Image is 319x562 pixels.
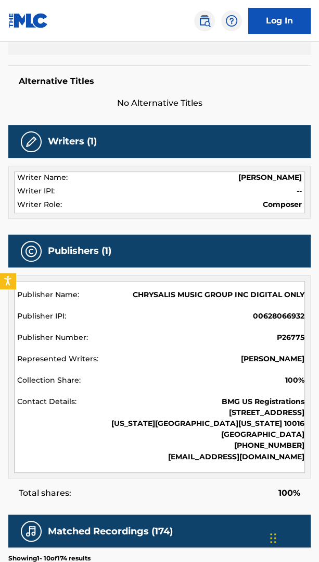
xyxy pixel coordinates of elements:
img: search [198,15,211,27]
h5: Matched Recordings (174) [48,525,173,537]
div: Help [221,10,242,31]
span: 100% [285,375,304,386]
div: Total shares: [19,486,300,499]
img: MLC Logo [8,13,48,28]
span: [PERSON_NAME] [238,172,302,183]
div: Drag [270,522,276,554]
a: Public Search [194,10,215,31]
iframe: Chat Widget [267,512,319,562]
h5: Writers (1) [48,136,97,148]
p: [GEOGRAPHIC_DATA] [111,429,304,440]
p: [EMAIL_ADDRESS][DOMAIN_NAME] [111,451,304,462]
p: BMG US Registrations [111,396,304,407]
span: Composer [263,199,302,210]
img: Publishers [25,245,37,258]
p: [US_STATE][GEOGRAPHIC_DATA][US_STATE] 10016 [111,418,304,429]
span: -- [297,186,302,197]
img: Writers [25,136,37,148]
span: [PERSON_NAME] [241,354,304,363]
h5: Alternative Titles [19,76,300,87]
span: CHRYSALIS MUSIC GROUP INC DIGITAL ONLY [133,289,304,300]
a: Log In [248,8,311,34]
img: Matched Recordings [25,525,37,537]
p: [STREET_ADDRESS] [111,407,304,418]
span: P26775 [277,332,304,343]
img: help [225,15,238,27]
span: No Alternative Titles [8,97,311,109]
span: 100 % [278,486,300,499]
span: 00628066932 [253,311,304,322]
p: [PHONE_NUMBER] [111,440,304,451]
h5: Publishers (1) [48,245,111,257]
